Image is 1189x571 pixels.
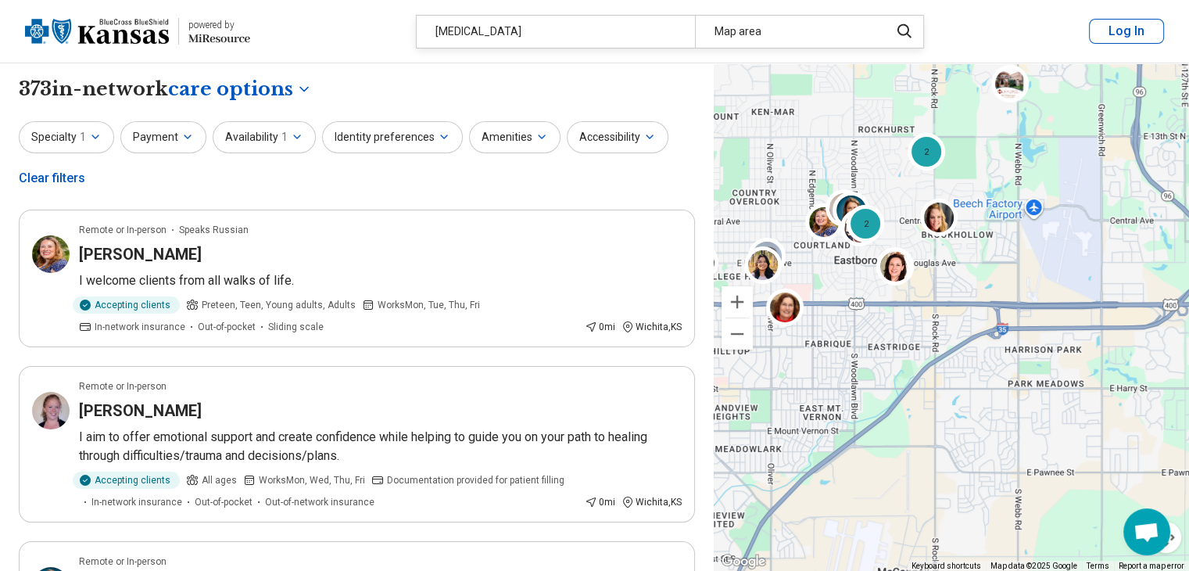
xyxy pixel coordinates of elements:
[80,129,86,145] span: 1
[621,320,682,334] div: Wichita , KS
[25,13,250,50] a: Blue Cross Blue Shield Kansaspowered by
[19,76,312,102] h1: 373 in-network
[387,473,564,487] span: Documentation provided for patient filling
[265,495,374,509] span: Out-of-network insurance
[213,121,316,153] button: Availability1
[1123,508,1170,555] div: Open chat
[79,271,682,290] p: I welcome clients from all walks of life.
[73,472,180,489] div: Accepting clients
[195,495,252,509] span: Out-of-pocket
[19,160,85,197] div: Clear filters
[91,495,182,509] span: In-network insurance
[322,121,463,153] button: Identity preferences
[120,121,206,153] button: Payment
[268,320,324,334] span: Sliding scale
[585,320,615,334] div: 0 mi
[567,121,668,153] button: Accessibility
[179,223,249,237] span: Speaks Russian
[19,121,114,153] button: Specialty1
[417,16,695,48] div: [MEDICAL_DATA]
[585,495,615,509] div: 0 mi
[202,298,356,312] span: Preteen, Teen, Young adults, Adults
[79,223,167,237] p: Remote or In-person
[722,286,753,318] button: Zoom in
[378,298,480,312] span: Works Mon, Tue, Thu, Fri
[79,400,202,422] h3: [PERSON_NAME]
[168,76,293,102] span: care options
[259,473,365,487] span: Works Mon, Wed, Thu, Fri
[168,76,312,102] button: Care options
[847,205,884,242] div: 2
[95,320,185,334] span: In-network insurance
[79,379,167,393] p: Remote or In-person
[281,129,288,145] span: 1
[79,555,167,569] p: Remote or In-person
[1119,562,1184,570] a: Report a map error
[202,473,237,487] span: All ages
[908,133,945,171] div: 2
[1087,562,1109,570] a: Terms (opens in new tab)
[722,318,753,350] button: Zoom out
[79,243,202,265] h3: [PERSON_NAME]
[695,16,880,48] div: Map area
[621,495,682,509] div: Wichita , KS
[198,320,256,334] span: Out-of-pocket
[188,18,250,32] div: powered by
[79,428,682,465] p: I aim to offer emotional support and create confidence while helping to guide you on your path to...
[73,296,180,314] div: Accepting clients
[1089,19,1164,44] button: Log In
[469,121,560,153] button: Amenities
[25,13,169,50] img: Blue Cross Blue Shield Kansas
[990,562,1077,570] span: Map data ©2025 Google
